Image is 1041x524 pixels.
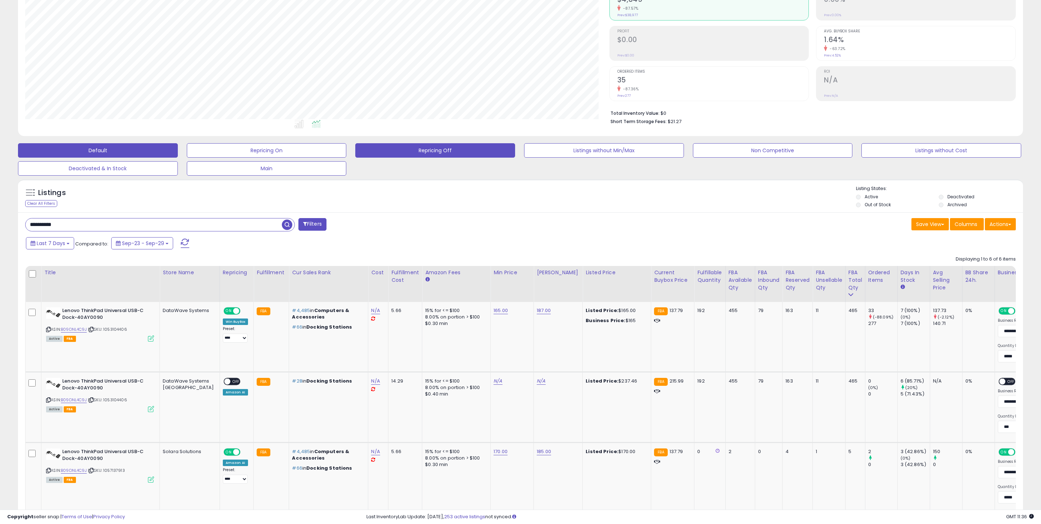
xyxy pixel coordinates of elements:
div: 0% [965,448,989,455]
div: Amazon AI [223,389,248,396]
a: Privacy Policy [93,513,125,520]
strong: Copyright [7,513,33,520]
div: 3 (42.86%) [901,461,930,468]
div: 79 [758,378,777,384]
b: Lenovo ThinkPad Universal USB-C Dock-40AY0090 [62,307,150,322]
button: Main [187,161,347,176]
span: #4,485 [292,307,310,314]
span: Ordered Items [617,70,809,74]
div: Ordered Items [868,269,894,284]
div: 0 [868,378,897,384]
p: in [292,378,362,384]
a: 187.00 [537,307,551,314]
label: Archived [947,202,967,208]
button: Save View [911,218,949,230]
img: 31rSOobJGTL._SL40_.jpg [46,448,60,460]
div: 11 [816,378,840,384]
div: Win BuyBox [223,319,248,325]
small: Prev: 0.00% [824,13,841,17]
div: 163 [785,378,807,384]
div: 277 [868,320,897,327]
div: Amazon Fees [425,269,487,276]
div: FBA Unsellable Qty [816,269,842,292]
small: FBA [257,448,270,456]
div: ASIN: [46,378,154,411]
div: FBA inbound Qty [758,269,780,292]
div: Min Price [494,269,531,276]
small: (0%) [901,455,911,461]
div: 0% [965,307,989,314]
div: 465 [848,378,860,384]
div: 0 [758,448,777,455]
button: Deactivated & In Stock [18,161,178,176]
button: Listings without Cost [861,143,1021,158]
small: Amazon Fees. [425,276,429,283]
div: 7 (100%) [901,320,930,327]
div: 4 [785,448,807,455]
span: OFF [239,449,251,455]
b: Total Inventory Value: [610,110,659,116]
div: $170.00 [586,448,645,455]
a: B09DNL4C9J [61,467,87,474]
div: Solara Solutions [163,448,214,455]
div: 6 (85.71%) [901,378,930,384]
b: Listed Price: [586,307,618,314]
div: 5.66 [391,307,416,314]
div: Preset: [223,467,248,484]
div: Store Name [163,269,217,276]
b: Short Term Storage Fees: [610,118,667,125]
small: FBA [654,448,667,456]
small: Days In Stock. [901,284,905,290]
div: Displaying 1 to 6 of 6 items [956,256,1016,263]
div: 0% [965,378,989,384]
p: Listing States: [856,185,1023,192]
div: 5.66 [391,448,416,455]
span: FBA [64,477,76,483]
label: Deactivated [947,194,974,200]
label: Out of Stock [865,202,891,208]
span: 215.99 [670,378,684,384]
small: (-2.12%) [938,314,954,320]
small: -87.57% [621,6,639,11]
li: $0 [610,108,1010,117]
span: #4,485 [292,448,310,455]
div: 2 [868,448,897,455]
span: Compared to: [75,240,108,247]
h2: 35 [617,76,809,86]
div: Avg Selling Price [933,269,959,292]
div: $0.40 min [425,391,485,397]
span: OFF [230,379,242,385]
button: Default [18,143,178,158]
span: Docking Stations [306,324,352,330]
div: Title [44,269,157,276]
div: Fulfillable Quantity [697,269,722,284]
div: 192 [697,307,720,314]
small: FBA [654,307,667,315]
div: 137.73 [933,307,962,314]
div: [PERSON_NAME] [537,269,580,276]
small: (-88.09%) [873,314,893,320]
p: in [292,448,362,461]
div: 5 [848,448,860,455]
p: in [292,465,362,471]
span: 137.79 [670,307,683,314]
button: Sep-23 - Sep-29 [111,237,173,249]
div: 8.00% on portion > $100 [425,455,485,461]
a: 185.00 [537,448,551,455]
span: Avg. Buybox Share [824,30,1015,33]
span: 2025-10-9 11:36 GMT [1006,513,1034,520]
button: Repricing On [187,143,347,158]
button: Listings without Min/Max [524,143,684,158]
div: 163 [785,307,807,314]
div: Fulfillment [257,269,286,276]
span: ON [999,308,1008,314]
div: 15% for <= $100 [425,378,485,384]
a: 170.00 [494,448,508,455]
div: DataWave Systems [163,307,214,314]
span: #66 [292,465,302,471]
p: in [292,324,362,330]
div: N/A [933,378,957,384]
div: 15% for <= $100 [425,307,485,314]
b: Listed Price: [586,378,618,384]
div: Last InventoryLab Update: [DATE], not synced. [366,514,1034,520]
